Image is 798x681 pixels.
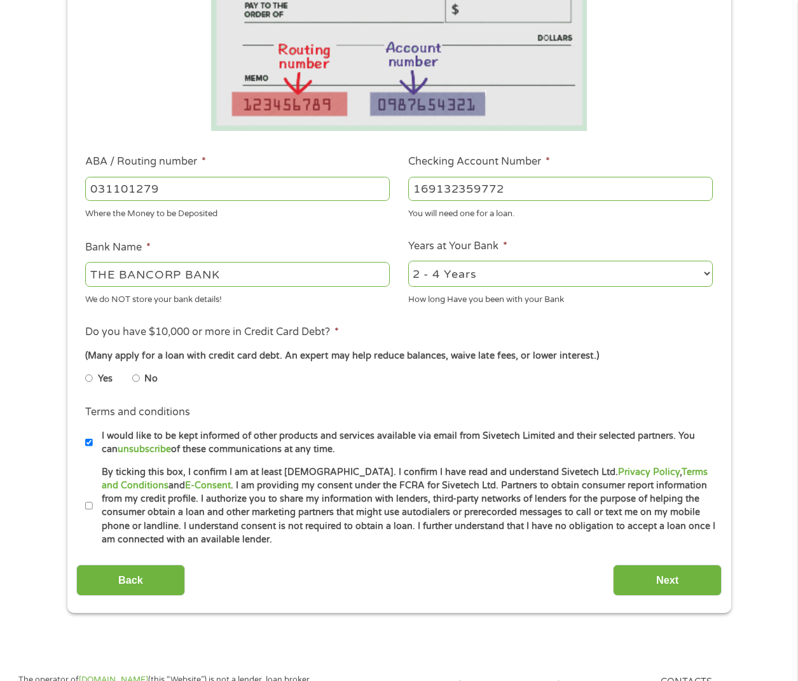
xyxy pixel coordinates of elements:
label: Terms and conditions [85,406,190,419]
label: Yes [98,372,113,386]
label: No [144,372,158,386]
label: Checking Account Number [408,155,550,169]
label: By ticking this box, I confirm I am at least [DEMOGRAPHIC_DATA]. I confirm I have read and unders... [93,465,717,547]
label: I would like to be kept informed of other products and services available via email from Sivetech... [93,429,717,457]
a: Privacy Policy [618,467,680,478]
input: 263177916 [85,177,390,201]
div: (Many apply for a loan with credit card debt. An expert may help reduce balances, waive late fees... [85,349,712,363]
input: Next [613,565,722,596]
div: Where the Money to be Deposited [85,203,390,221]
label: Do you have $10,000 or more in Credit Card Debt? [85,326,339,339]
label: ABA / Routing number [85,155,206,169]
label: Years at Your Bank [408,240,507,253]
div: How long Have you been with your Bank [408,289,713,306]
div: You will need one for a loan. [408,203,713,221]
div: We do NOT store your bank details! [85,289,390,306]
input: Back [76,565,185,596]
label: Bank Name [85,241,151,254]
a: unsubscribe [118,444,171,455]
a: E-Consent [185,480,231,491]
a: Terms and Conditions [102,467,708,491]
input: 345634636 [408,177,713,201]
